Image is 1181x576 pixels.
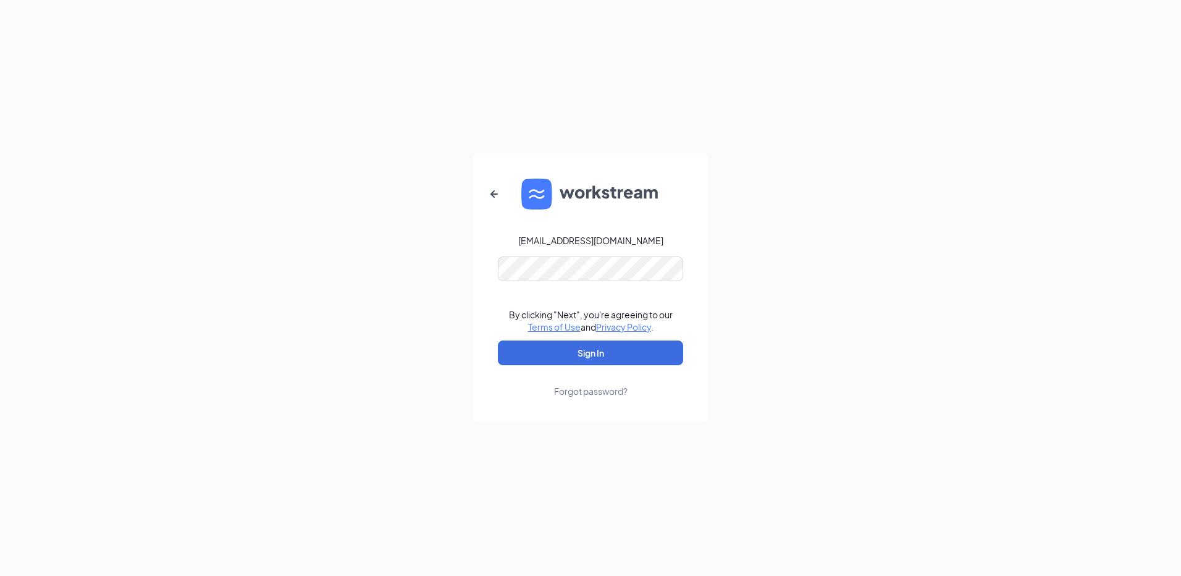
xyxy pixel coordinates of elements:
[528,321,581,332] a: Terms of Use
[521,179,660,210] img: WS logo and Workstream text
[554,385,628,397] div: Forgot password?
[554,365,628,397] a: Forgot password?
[518,234,663,247] div: [EMAIL_ADDRESS][DOMAIN_NAME]
[498,341,683,365] button: Sign In
[479,179,509,209] button: ArrowLeftNew
[487,187,502,201] svg: ArrowLeftNew
[509,308,673,333] div: By clicking "Next", you're agreeing to our and .
[596,321,651,332] a: Privacy Policy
